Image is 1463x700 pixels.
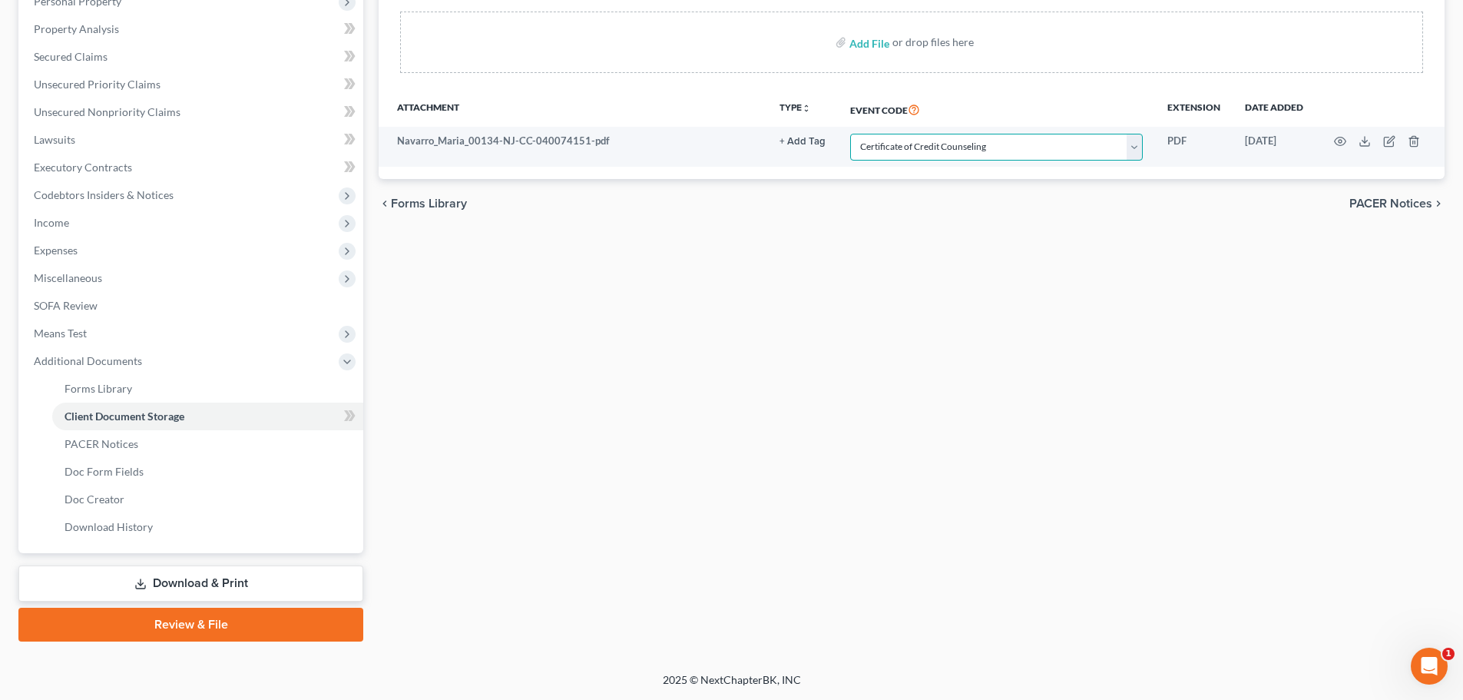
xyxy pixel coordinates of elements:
button: chevron_left Forms Library [379,197,467,210]
th: Extension [1155,91,1233,127]
td: PDF [1155,127,1233,167]
button: PACER Notices chevron_right [1349,197,1445,210]
th: Attachment [379,91,767,127]
span: Doc Form Fields [65,465,144,478]
a: Review & File [18,608,363,642]
span: Forms Library [391,197,467,210]
span: Secured Claims [34,50,108,63]
span: Forms Library [65,382,132,395]
span: Means Test [34,327,87,340]
span: Codebtors Insiders & Notices [34,188,174,201]
button: + Add Tag [779,137,826,147]
span: Miscellaneous [34,271,102,284]
a: Unsecured Priority Claims [22,71,363,98]
a: Property Analysis [22,15,363,43]
span: Additional Documents [34,354,142,367]
a: Download & Print [18,566,363,602]
a: Lawsuits [22,126,363,154]
i: unfold_more [802,104,811,113]
span: SOFA Review [34,299,98,312]
a: Secured Claims [22,43,363,71]
a: Client Document Storage [52,403,363,430]
span: 1 [1442,648,1455,660]
span: Download History [65,520,153,533]
td: [DATE] [1233,127,1316,167]
span: Doc Creator [65,493,124,506]
span: PACER Notices [1349,197,1432,210]
span: Executory Contracts [34,161,132,174]
span: Client Document Storage [65,410,184,423]
a: + Add Tag [779,134,826,148]
span: Unsecured Priority Claims [34,78,161,91]
a: Download History [52,513,363,541]
a: Unsecured Nonpriority Claims [22,98,363,126]
span: Property Analysis [34,22,119,35]
i: chevron_left [379,197,391,210]
th: Date added [1233,91,1316,127]
td: Navarro_Maria_00134-NJ-CC-040074151-pdf [379,127,767,167]
span: Income [34,216,69,229]
iframe: Intercom live chat [1411,648,1448,685]
button: TYPEunfold_more [779,103,811,113]
div: or drop files here [892,35,974,50]
span: PACER Notices [65,437,138,450]
a: Executory Contracts [22,154,363,181]
th: Event Code [838,91,1155,127]
div: 2025 © NextChapterBK, INC [294,672,1170,700]
a: SOFA Review [22,292,363,320]
span: Lawsuits [34,133,75,146]
a: Doc Form Fields [52,458,363,486]
i: chevron_right [1432,197,1445,210]
a: Forms Library [52,375,363,403]
span: Expenses [34,244,78,257]
a: Doc Creator [52,486,363,513]
a: PACER Notices [52,430,363,458]
span: Unsecured Nonpriority Claims [34,105,180,118]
